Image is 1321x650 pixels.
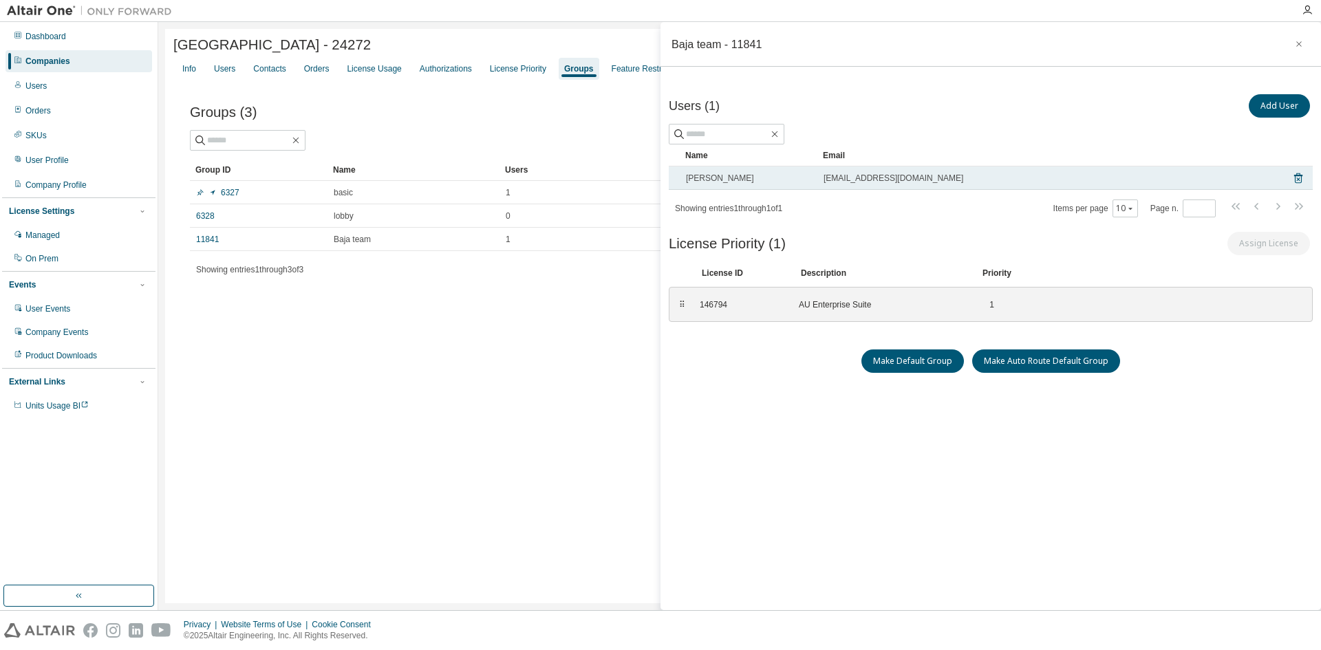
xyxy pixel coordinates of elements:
div: License Priority [490,63,546,74]
img: instagram.svg [106,623,120,638]
a: 11841 [196,234,219,245]
div: Company Events [25,327,88,338]
div: External Links [9,376,65,387]
span: 1 [506,187,511,198]
span: [EMAIL_ADDRESS][DOMAIN_NAME] [824,173,963,184]
div: 146794 [700,299,782,310]
span: Showing entries 1 through 3 of 3 [196,265,303,274]
a: 6327 [196,187,239,198]
div: Feature Restrictions [612,63,685,74]
div: 1 [980,299,994,310]
img: facebook.svg [83,623,98,638]
img: altair_logo.svg [4,623,75,638]
div: Users [505,159,1251,181]
button: Assign License [1227,232,1310,255]
div: Groups [564,63,594,74]
div: Group ID [195,159,322,181]
div: SKUs [25,130,47,141]
div: Authorizations [420,63,472,74]
div: Product Downloads [25,350,97,361]
span: lobby [334,210,354,221]
span: basic [334,187,353,198]
img: youtube.svg [151,623,171,638]
div: Users [25,80,47,91]
span: Page n. [1150,199,1216,217]
p: © 2025 Altair Engineering, Inc. All Rights Reserved. [184,630,379,642]
div: On Prem [25,253,58,264]
span: Items per page [1053,199,1138,217]
span: 1 [506,234,511,245]
div: User Profile [25,155,69,166]
span: Baja team [334,234,371,245]
a: 6328 [196,210,215,221]
span: [GEOGRAPHIC_DATA] - 24272 [173,37,371,53]
img: Altair One [7,4,179,18]
div: Orders [25,105,51,116]
div: License Settings [9,206,74,217]
div: Users [214,63,235,74]
button: Make Auto Route Default Group [972,349,1120,373]
div: Name [685,144,812,166]
span: Users (1) [669,99,720,113]
button: 10 [1116,203,1135,214]
div: License Usage [347,63,401,74]
span: Groups (3) [190,105,257,120]
div: Priority [982,268,1011,279]
div: License ID [702,268,784,279]
span: License Priority (1) [669,236,786,252]
button: Make Default Group [861,349,964,373]
div: Cookie Consent [312,619,378,630]
div: Orders [304,63,330,74]
div: User Events [25,303,70,314]
img: linkedin.svg [129,623,143,638]
div: Email [823,144,1278,166]
span: [PERSON_NAME] [686,173,754,184]
div: Description [801,268,966,279]
div: Name [333,159,494,181]
div: Privacy [184,619,221,630]
button: Add User [1249,94,1310,118]
div: Company Profile [25,180,87,191]
div: ⠿ [678,299,686,310]
div: Info [182,63,196,74]
span: 0 [506,210,511,221]
div: Website Terms of Use [221,619,312,630]
div: AU Enterprise Suite [799,299,964,310]
div: Dashboard [25,31,66,42]
div: Contacts [253,63,286,74]
span: Units Usage BI [25,401,89,411]
div: Companies [25,56,70,67]
span: Showing entries 1 through 1 of 1 [675,204,782,213]
div: Managed [25,230,60,241]
div: Baja team - 11841 [672,39,762,50]
div: Events [9,279,36,290]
